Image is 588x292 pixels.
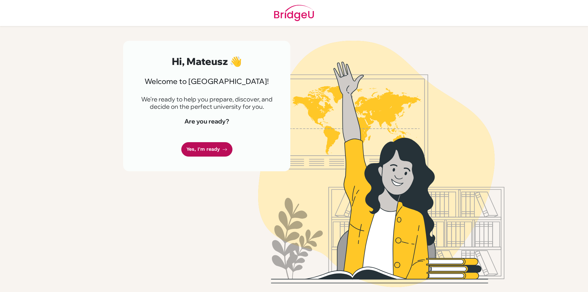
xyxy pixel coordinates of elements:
h4: Are you ready? [138,118,276,125]
p: We're ready to help you prepare, discover, and decide on the perfect university for you. [138,96,276,110]
img: Welcome to Bridge U [207,41,556,287]
h3: Welcome to [GEOGRAPHIC_DATA]! [138,77,276,86]
h2: Hi, Mateusz 👋 [138,55,276,67]
a: Yes, I'm ready [181,142,232,157]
